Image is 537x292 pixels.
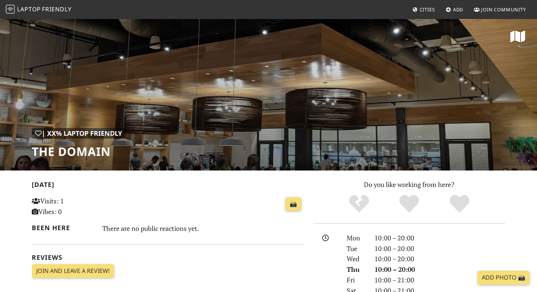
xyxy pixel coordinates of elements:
h2: Reviews [32,254,304,261]
div: Yes [384,194,434,214]
h2: [DATE] [32,181,304,191]
div: Thu [342,264,370,275]
a: Join Community [471,3,529,16]
a: Add Photo 📸 [477,271,530,285]
a: Cities [410,3,438,16]
a: 📸 [285,197,301,211]
div: 10:00 – 20:00 [370,264,510,275]
p: Visits: 1 Vibes: 0 [32,196,117,217]
span: Add [453,6,464,13]
span: Friendly [42,5,71,13]
h1: The Domain [32,145,125,158]
div: 10:00 – 20:00 [370,233,510,243]
div: Mon [342,233,370,243]
h2: Been here [32,224,94,232]
p: Do you like working from here? [313,179,505,190]
div: | XX% Laptop Friendly [32,128,125,139]
div: There are no public reactions yet. [102,222,305,234]
div: 10:00 – 20:00 [370,243,510,254]
div: 10:00 – 20:00 [370,254,510,264]
a: Join and leave a review! [32,264,114,278]
div: Wed [342,254,370,264]
span: Laptop [17,5,41,13]
div: Definitely! [434,194,485,214]
a: Add [443,3,466,16]
div: 10:00 – 21:00 [370,275,510,285]
div: Fri [342,275,370,285]
span: Cities [420,6,435,13]
div: Tue [342,243,370,254]
img: LaptopFriendly [6,5,15,14]
span: Join Community [481,6,526,13]
div: No [334,194,384,214]
a: LaptopFriendly LaptopFriendly [6,3,72,16]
